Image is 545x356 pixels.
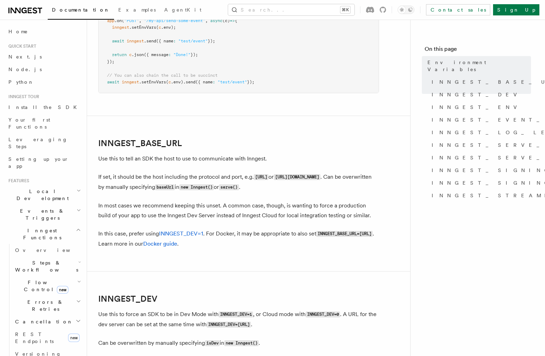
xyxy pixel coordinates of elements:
[139,18,141,23] span: ,
[247,80,254,84] span: });
[429,189,531,202] a: INNGEST_STREAMING
[429,88,531,101] a: INNGEST_DEV
[429,151,531,164] a: INNGEST_SERVE_PATH
[205,18,208,23] span: ,
[8,67,42,72] span: Node.js
[208,39,215,43] span: });
[6,101,82,114] a: Install the SDK
[161,25,176,30] span: .env);
[429,76,531,88] a: INNGEST_BASE_URL
[432,104,521,111] span: INNGEST_ENV
[8,54,42,60] span: Next.js
[98,138,182,148] a: INNGEST_BASE_URL
[8,79,34,85] span: Python
[12,328,82,348] a: REST Endpointsnew
[6,63,82,76] a: Node.js
[191,52,198,57] span: });
[132,52,144,57] span: .json
[12,279,77,293] span: Flow Control
[6,94,39,100] span: Inngest tour
[107,73,218,78] span: // You can also chain the call to be succinct
[12,244,82,256] a: Overview
[224,340,259,346] code: new Inngest()
[6,205,82,224] button: Events & Triggers
[98,229,379,249] p: In this case, prefer using . For Docker, it may be appropriate to also set . Learn more in our .
[114,18,122,23] span: .on
[129,25,156,30] span: .setEnvVars
[235,18,237,23] span: {
[107,18,114,23] span: app
[6,25,82,38] a: Home
[98,154,379,164] p: Use this to tell an SDK the host to use to communicate with Inngest.
[173,52,191,57] span: "Done!"
[6,43,36,49] span: Quick start
[210,18,222,23] span: async
[57,286,68,294] span: new
[219,184,239,190] code: serve()
[122,18,124,23] span: (
[168,80,171,84] span: c
[429,126,531,139] a: INNGEST_LOG_LEVEL
[6,185,82,205] button: Local Development
[306,311,340,317] code: INNGEST_DEV=0
[156,25,159,30] span: (
[112,52,127,57] span: return
[52,7,110,13] span: Documentation
[166,80,168,84] span: (
[274,174,320,180] code: [URL][DOMAIN_NAME]
[8,137,68,149] span: Leveraging Steps
[173,39,176,43] span: :
[6,227,76,241] span: Inngest Functions
[98,309,379,330] p: Use this to force an SDK to be in Dev Mode with , or Cloud mode with . A URL for the dev server c...
[205,340,220,346] code: isDev
[213,80,215,84] span: :
[6,178,29,184] span: Features
[144,52,168,57] span: ({ message
[228,4,354,15] button: Search...⌘K
[6,133,82,153] a: Leveraging Steps
[144,18,205,23] span: "/my-api/send-some-event"
[425,56,531,76] a: Environment Variables
[398,6,414,14] button: Toggle dark mode
[112,39,124,43] span: await
[112,25,129,30] span: inngest
[12,315,82,328] button: Cancellation
[254,174,268,180] code: [URL]
[6,207,77,221] span: Events & Triggers
[8,28,28,35] span: Home
[12,296,82,315] button: Errors & Retries
[15,247,87,253] span: Overview
[222,18,230,23] span: (c)
[159,230,203,237] a: INNGEST_DEV=1
[425,45,531,56] h4: On this page
[139,80,166,84] span: .setEnvVars
[6,224,82,244] button: Inngest Functions
[107,59,114,64] span: });
[340,6,350,13] kbd: ⌘K
[12,256,82,276] button: Steps & Workflows
[114,2,160,19] a: Examples
[179,184,214,190] code: new Inngest()
[159,25,161,30] span: c
[178,39,208,43] span: "test/event"
[12,259,78,273] span: Steps & Workflows
[218,80,247,84] span: "test/event"
[12,299,76,313] span: Errors & Retries
[8,156,69,169] span: Setting up your app
[171,80,183,84] span: .env)
[15,331,54,344] span: REST Endpoints
[219,311,253,317] code: INNGEST_DEV=1
[12,318,73,325] span: Cancellation
[429,139,531,151] a: INNGEST_SERVE_HOST
[98,201,379,220] p: In most cases we recommend keeping this unset. A common case, though, is wanting to force a produ...
[122,80,139,84] span: inngest
[429,114,531,126] a: INNGEST_EVENT_KEY
[6,188,77,202] span: Local Development
[48,2,114,20] a: Documentation
[160,2,206,19] a: AgentKit
[230,18,235,23] span: =>
[118,7,156,13] span: Examples
[316,231,373,237] code: INNGEST_BASE_URL=[URL]
[6,114,82,133] a: Your first Functions
[107,80,119,84] span: await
